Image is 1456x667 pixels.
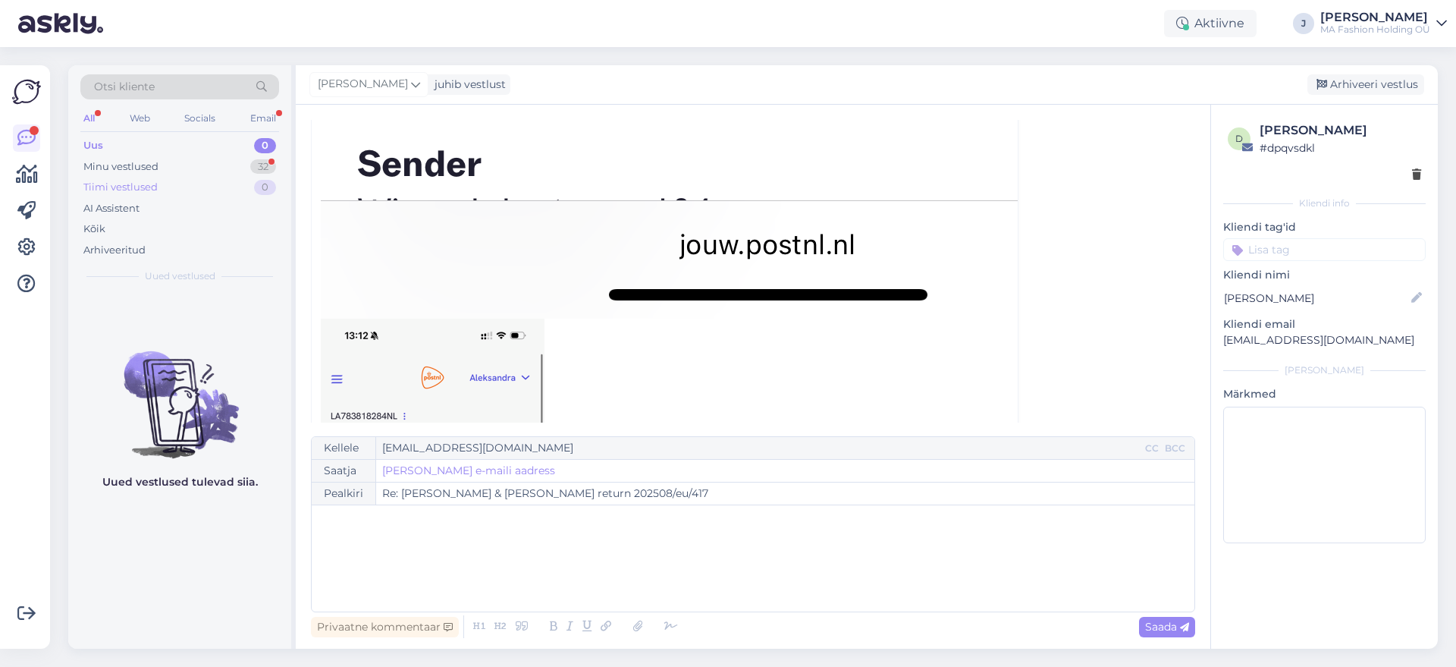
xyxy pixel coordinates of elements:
div: 0 [254,138,276,153]
div: BCC [1162,442,1188,455]
div: Aktiivne [1164,10,1257,37]
div: juhib vestlust [428,77,506,93]
a: [PERSON_NAME]MA Fashion Holding OÜ [1320,11,1447,36]
p: Kliendi nimi [1223,267,1426,283]
div: Socials [181,109,218,128]
div: [PERSON_NAME] [1320,11,1430,24]
div: Tiimi vestlused [83,180,158,195]
span: Saada [1145,620,1189,634]
div: Web [127,109,153,128]
div: 0 [254,180,276,195]
p: Kliendi tag'id [1223,219,1426,235]
p: Uued vestlused tulevad siia. [102,474,258,490]
input: Write subject here... [376,483,1194,505]
p: Kliendi email [1223,316,1426,332]
span: d [1235,133,1243,144]
input: Lisa tag [1223,238,1426,261]
div: 32 [250,159,276,175]
div: Arhiveeri vestlus [1307,74,1424,95]
a: [PERSON_NAME] e-maili aadress [382,463,555,479]
div: Kõik [83,222,105,237]
div: J [1293,13,1314,34]
input: Recepient... [376,437,1142,459]
div: Arhiveeritud [83,243,146,258]
div: Kliendi info [1223,197,1426,210]
span: Uued vestlused [145,269,215,283]
div: Pealkiri [312,483,376,505]
div: Kellele [312,437,376,459]
p: [EMAIL_ADDRESS][DOMAIN_NAME] [1223,332,1426,348]
div: [PERSON_NAME] [1260,121,1421,140]
p: Märkmed [1223,386,1426,402]
span: Otsi kliente [94,79,155,95]
div: Saatja [312,460,376,482]
img: Askly Logo [12,77,41,106]
div: [PERSON_NAME] [1223,363,1426,377]
div: AI Assistent [83,201,140,216]
input: Lisa nimi [1224,290,1408,307]
div: Email [247,109,279,128]
div: # dpqvsdkl [1260,140,1421,156]
div: All [80,109,98,128]
span: [PERSON_NAME] [318,76,408,93]
div: Minu vestlused [83,159,158,175]
div: CC [1142,442,1162,455]
div: MA Fashion Holding OÜ [1320,24,1430,36]
div: Uus [83,138,103,153]
div: Privaatne kommentaar [311,617,459,637]
img: No chats [68,324,291,461]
